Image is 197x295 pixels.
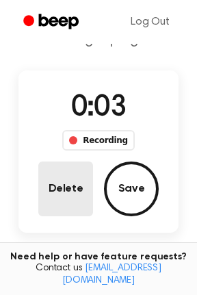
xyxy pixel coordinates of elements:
[62,130,134,151] div: Recording
[117,5,183,38] a: Log Out
[38,162,93,216] button: Delete Audio Record
[62,264,161,285] a: [EMAIL_ADDRESS][DOMAIN_NAME]
[8,263,189,287] span: Contact us
[71,94,126,123] span: 0:03
[14,9,91,36] a: Beep
[104,162,159,216] button: Save Audio Record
